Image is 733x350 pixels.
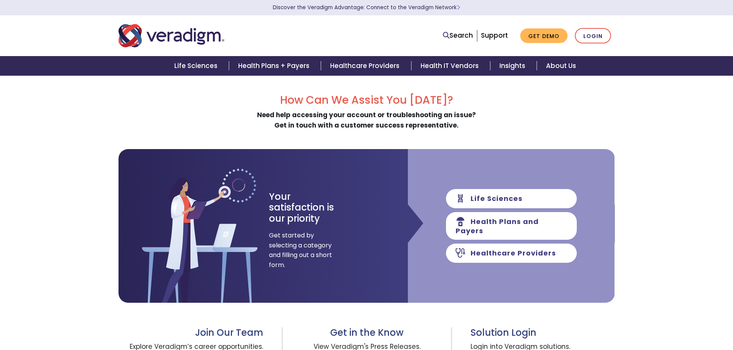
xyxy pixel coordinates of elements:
a: Health Plans + Payers [229,56,321,76]
a: Support [481,31,508,40]
h3: Get in the Know [301,327,432,338]
h3: Solution Login [471,327,614,338]
a: Discover the Veradigm Advantage: Connect to the Veradigm NetworkLearn More [273,4,460,11]
a: Search [443,30,473,41]
span: Learn More [457,4,460,11]
a: Health IT Vendors [411,56,490,76]
h2: How Can We Assist You [DATE]? [119,94,615,107]
img: Veradigm logo [119,23,224,48]
h3: Your satisfaction is our priority [269,191,348,224]
a: Healthcare Providers [321,56,411,76]
strong: Need help accessing your account or troubleshooting an issue? Get in touch with a customer succes... [257,110,476,130]
a: About Us [537,56,585,76]
a: Login [575,28,611,44]
a: Get Demo [520,28,568,43]
h3: Join Our Team [119,327,264,338]
a: Insights [490,56,537,76]
span: Get started by selecting a category and filling out a short form. [269,231,332,270]
a: Life Sciences [165,56,229,76]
